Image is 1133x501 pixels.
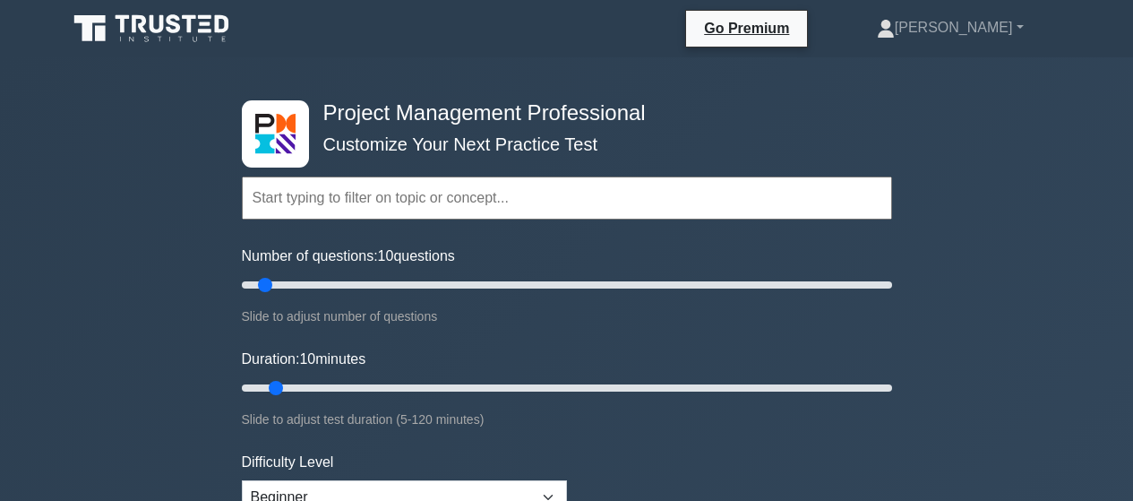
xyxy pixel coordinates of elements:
label: Duration: minutes [242,349,366,370]
label: Difficulty Level [242,452,334,473]
a: Go Premium [693,17,800,39]
div: Slide to adjust test duration (5-120 minutes) [242,409,892,430]
div: Slide to adjust number of questions [242,306,892,327]
h4: Project Management Professional [316,100,804,126]
span: 10 [378,248,394,263]
a: [PERSON_NAME] [834,10,1067,46]
span: 10 [299,351,315,367]
input: Start typing to filter on topic or concept... [242,177,892,220]
label: Number of questions: questions [242,246,455,267]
